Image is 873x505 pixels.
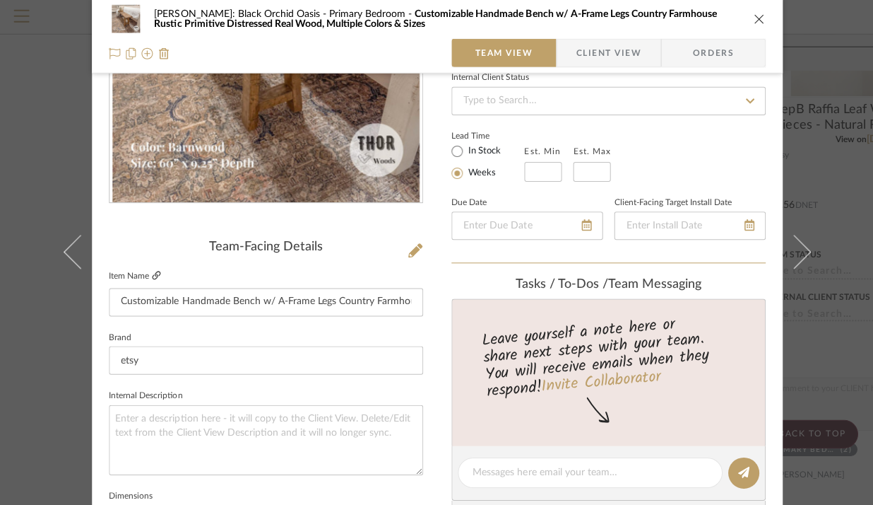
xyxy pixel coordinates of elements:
span: Client View [575,40,640,68]
span: Tasks / To-Dos / [515,279,607,291]
label: Weeks [465,168,495,180]
a: Invite Collaborator [540,365,660,400]
input: Enter Item Name [109,289,422,317]
input: Enter Due Date [451,212,602,240]
label: Est. Min [523,147,559,157]
label: Item Name [109,271,160,283]
input: Type to Search… [451,88,764,116]
img: cf43231b-88a3-46ab-86ee-e568c5b0396c_48x40.jpg [109,6,143,34]
span: Team View [474,40,532,68]
label: Lead Time [451,130,523,143]
div: team Messaging [451,278,764,294]
label: Internal Description [109,393,182,400]
div: Leave yourself a note here or share next steps with your team. You will receive emails when they ... [449,309,766,404]
div: Internal Client Status [451,75,528,82]
label: Est. Max [572,147,610,157]
mat-radio-group: Select item type [451,143,523,182]
img: Remove from project [158,49,170,60]
span: Primary Bedroom [328,10,414,20]
span: Orders [676,40,748,68]
label: Dimensions [109,493,153,500]
label: In Stock [465,146,500,158]
div: Team-Facing Details [109,240,422,256]
input: Enter Brand [109,347,422,375]
button: close [752,13,764,26]
span: Customizable Handmade Bench w/ A-Frame Legs Country Farmhouse Rustic Primitive Distressed Real Wo... [154,10,715,30]
label: Brand [109,335,131,342]
label: Due Date [451,200,486,207]
input: Enter Install Date [613,212,764,240]
label: Client-Facing Target Install Date [613,200,730,207]
span: [PERSON_NAME]: Black Orchid Oasis [154,10,328,20]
